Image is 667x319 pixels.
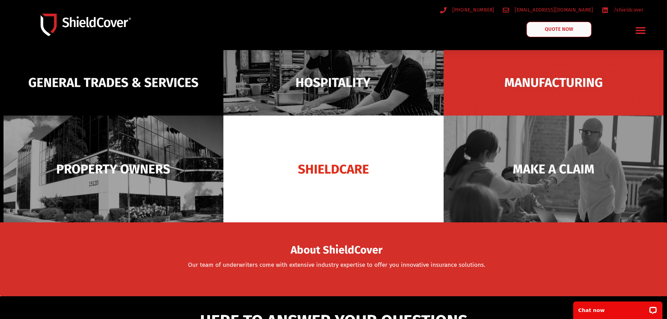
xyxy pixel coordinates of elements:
[291,246,382,255] span: About ShieldCover
[526,22,591,37] a: QUOTE NOW
[602,6,644,14] a: /shieldcover
[440,6,494,14] a: [PHONE_NUMBER]
[569,297,667,319] iframe: LiveChat chat widget
[41,14,131,36] img: Shield-Cover-Underwriting-Australia-logo-full
[291,248,382,255] a: About ShieldCover
[633,22,649,39] div: Menu Toggle
[612,6,644,14] span: /shieldcover
[513,6,593,14] span: [EMAIL_ADDRESS][DOMAIN_NAME]
[451,6,494,14] span: [PHONE_NUMBER]
[545,27,573,32] span: QUOTE NOW
[188,261,485,269] a: Our team of underwriters come with extensive industry expertise to offer you innovative insurance...
[503,6,593,14] a: [EMAIL_ADDRESS][DOMAIN_NAME]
